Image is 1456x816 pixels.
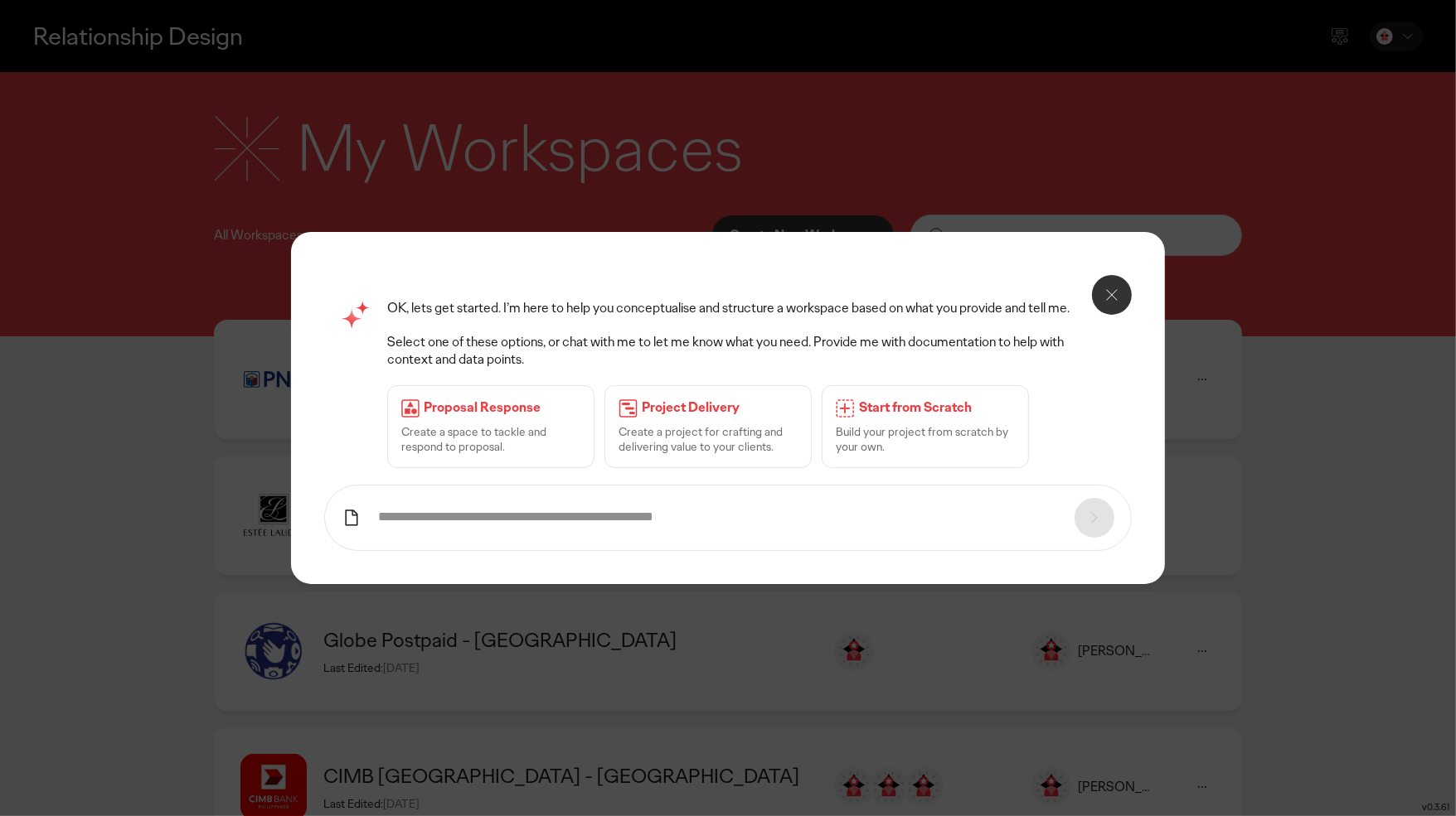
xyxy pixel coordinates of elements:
p: Build your project from scratch by your own. [836,424,1015,454]
p: Select one of these options, or chat with me to let me know what you need. Provide me with docume... [387,334,1115,369]
p: OK, lets get started. I’m here to help you conceptualise and structure a workspace based on what ... [387,300,1115,317]
p: Proposal Response [424,399,580,417]
p: Project Delivery [642,399,798,417]
p: Create a project for crafting and delivering value to your clients. [619,424,798,454]
p: Start from Scratch [859,399,1015,417]
p: Create a space to tackle and respond to proposal. [401,424,580,454]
